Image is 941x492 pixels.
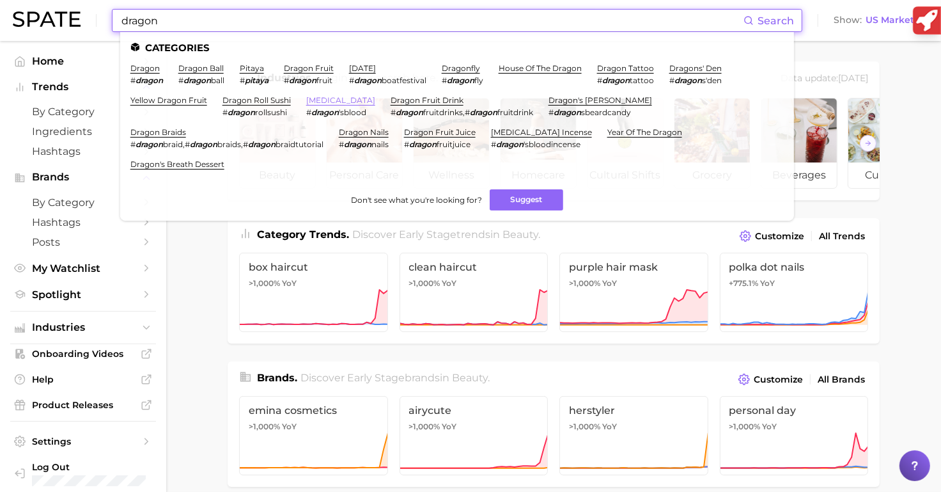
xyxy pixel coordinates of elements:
span: Ingredients [32,125,134,138]
a: clean haircut>1,000% YoY [400,253,548,332]
span: US Market [866,17,914,24]
span: nails [371,139,389,149]
span: polka dot nails [729,261,859,273]
span: Don't see what you're looking for? [351,195,482,205]
a: by Category [10,102,156,122]
span: Spotlight [32,289,134,301]
button: Trends [10,77,156,97]
span: # [178,75,183,85]
span: by Category [32,196,134,209]
a: Hashtags [10,141,156,161]
em: dragon [136,139,163,149]
span: # [185,139,190,149]
span: culinary [848,163,924,188]
span: herstyler [569,404,699,417]
span: Posts [32,236,134,248]
span: personal day [729,404,859,417]
li: Categories [130,42,784,53]
div: Data update: [DATE] [781,70,868,88]
span: +775.1% [729,278,759,288]
button: Scroll Right [860,135,876,152]
a: dragon's breath dessert [130,159,224,169]
a: Help [10,370,156,389]
em: dragon [311,107,339,117]
a: house of the dragon [499,63,582,73]
button: Customize [735,370,806,388]
a: personal day>1,000% YoY [720,396,869,475]
span: clean haircut [409,261,539,273]
em: dragon [344,139,371,149]
span: Customize [755,231,804,242]
span: # [404,139,409,149]
a: Ingredients [10,122,156,141]
em: dragon [496,139,524,149]
a: dragon ball [178,63,224,73]
em: dragon [248,139,276,149]
a: dragon fruit drink [391,95,463,105]
span: Industries [32,322,134,333]
span: # [339,139,344,149]
a: yellow dragon fruit [130,95,207,105]
a: polka dot nails+775.1% YoY [720,253,869,332]
span: # [597,75,602,85]
span: Search [758,15,794,27]
span: >1,000% [249,278,280,288]
em: dragon [470,107,497,117]
em: dragon [289,75,316,85]
a: [DATE] [349,63,376,73]
span: YoY [442,278,457,289]
span: Category Trends . [257,228,349,241]
span: Trends [32,81,134,93]
span: Brands . [257,372,297,384]
span: Customize [754,374,803,385]
em: dragon [228,107,255,117]
a: dragon tattoo [597,63,654,73]
a: Log out. Currently logged in with e-mail mira.piamonte@powerdigitalmarketing.com. [10,457,156,490]
span: Discover Early Stage brands in . [301,372,490,384]
button: Industries [10,318,156,337]
em: dragon [409,139,437,149]
span: # [306,107,311,117]
span: s'den [702,75,722,85]
a: beverages [761,98,837,189]
span: Help [32,374,134,385]
a: emina cosmetics>1,000% YoY [239,396,388,475]
span: My Watchlist [32,262,134,274]
a: culinary [848,98,924,189]
a: dragon fruit [284,63,334,73]
span: >1,000% [409,422,440,431]
a: dragon roll sushi [222,95,291,105]
span: sbeardcandy [581,107,631,117]
span: >1,000% [249,422,280,431]
span: YoY [282,422,297,432]
span: fruitdrinks [423,107,463,117]
span: beauty [453,372,488,384]
a: airycute>1,000% YoY [400,396,548,475]
span: # [222,107,228,117]
span: beverages [761,163,837,188]
span: YoY [763,422,777,432]
span: 'sbloodincense [524,139,580,149]
a: dragon braids [130,127,186,137]
a: dragon nails [339,127,389,137]
span: Log Out [32,461,233,473]
a: Onboarding Videos [10,344,156,363]
a: Posts [10,232,156,252]
em: dragon [354,75,382,85]
div: , [391,107,533,117]
span: # [391,107,396,117]
span: braids [217,139,241,149]
span: # [548,107,554,117]
span: YoY [602,422,617,432]
span: fruitdrink [497,107,533,117]
span: # [130,75,136,85]
button: Customize [736,227,807,245]
a: purple hair mask>1,000% YoY [559,253,708,332]
span: 'sblood [339,107,366,117]
span: Show [834,17,862,24]
em: dragon [183,75,211,85]
span: Onboarding Videos [32,348,134,360]
a: Home [10,51,156,71]
span: YoY [761,278,775,289]
span: All Trends [819,231,865,242]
